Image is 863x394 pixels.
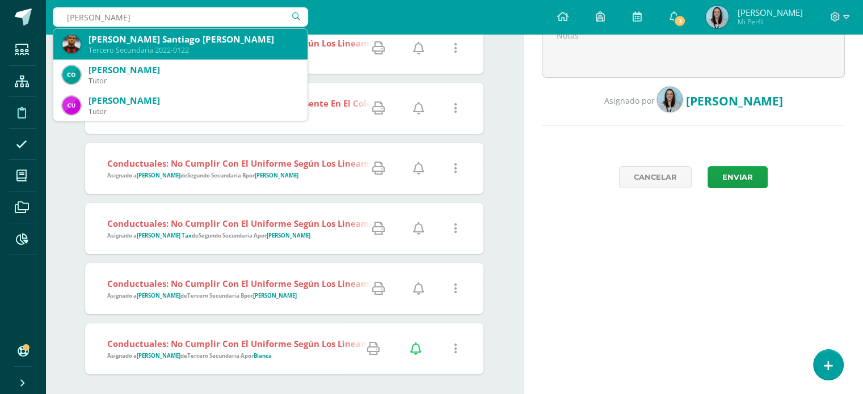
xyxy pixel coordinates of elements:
strong: Segundo Secundaria A [199,232,258,239]
strong: Segundo Secundaria B [187,172,246,179]
img: 5c3032f6308993e98754ed36294d9a4c.png [62,35,81,53]
input: Busca un usuario... [53,7,308,27]
img: d6820e686e1beb394f0fce43393fa1ed.png [62,66,81,84]
strong: Conductuales: No cumplir con el uniforme según los lineamientos establecidos por el nivel.: [107,338,507,349]
strong: Tercero Secundaria A [187,352,245,359]
span: Asignado a de por [107,232,310,239]
img: 5a6f75ce900a0f7ea551130e923f78ee.png [657,87,683,112]
span: Asignado a de por [107,352,272,359]
a: Cancelar [619,166,692,188]
strong: Conductuales: No cumplir con el uniforme según los lineamientos establecidos por el nivel.: [107,158,507,169]
strong: [PERSON_NAME] [137,292,180,299]
button: Enviar [708,166,768,188]
strong: Conductuales: No cumplir con el uniforme según los lineamientos establecidos por el nivel.: [107,278,507,289]
div: [PERSON_NAME] [89,95,298,107]
img: 5a6f75ce900a0f7ea551130e923f78ee.png [706,6,729,28]
span: [PERSON_NAME] [685,93,782,109]
strong: Conductuales: No cumplir con el uniforme según los lineamientos establecidos por el nivel.: [107,218,507,229]
span: Asignado a de por [107,172,298,179]
span: [PERSON_NAME] [737,7,802,18]
div: [PERSON_NAME] [89,64,298,76]
span: Asignado por [604,95,654,106]
strong: [PERSON_NAME] [255,172,298,179]
span: Asignado a de por [107,292,297,299]
strong: Tercero Secundaria B [187,292,244,299]
span: 3 [673,15,686,27]
strong: Blanca [254,352,272,359]
span: Mi Perfil [737,17,802,27]
strong: [PERSON_NAME] [137,352,180,359]
img: c87f23ac49fa9df13cb03d8ef100a6fe.png [62,96,81,115]
div: Tercero Secundaria 2022-0122 [89,45,298,55]
strong: [PERSON_NAME] Tax [137,232,192,239]
strong: [PERSON_NAME] [267,232,310,239]
strong: [PERSON_NAME] [137,172,180,179]
div: [PERSON_NAME] Santiago [PERSON_NAME] [89,33,298,45]
div: Tutor [89,76,298,86]
div: Tutor [89,107,298,116]
strong: [PERSON_NAME] [253,292,297,299]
